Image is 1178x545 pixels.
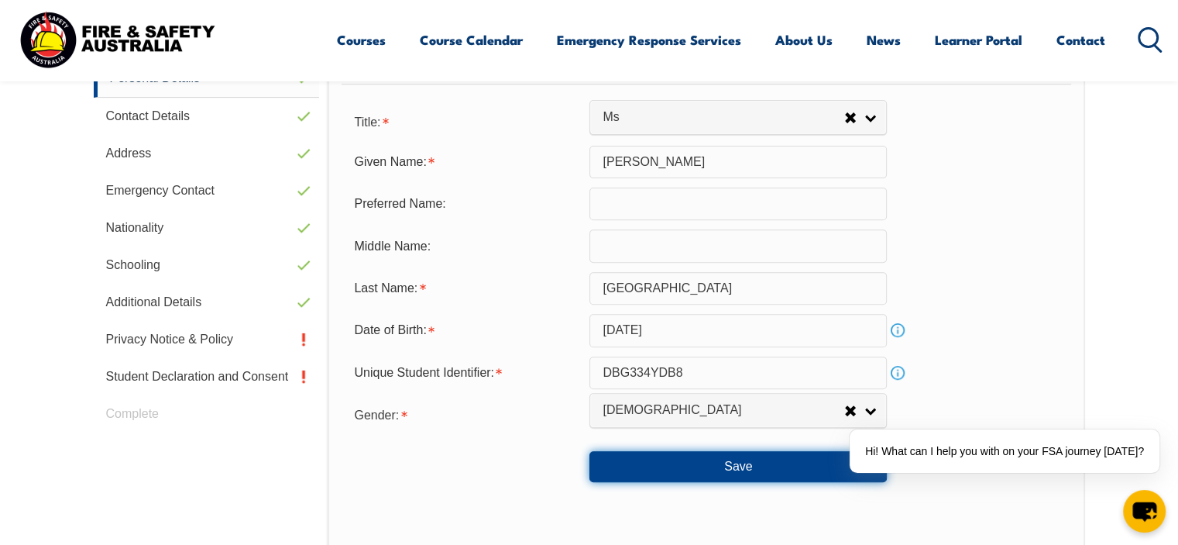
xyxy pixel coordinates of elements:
div: Last Name is required. [342,274,589,303]
span: [DEMOGRAPHIC_DATA] [603,402,844,419]
div: Gender is required. [342,398,589,429]
a: Additional Details [94,284,320,321]
a: Learner Portal [935,19,1022,60]
a: Emergency Contact [94,172,320,209]
a: Address [94,135,320,172]
div: Given Name is required. [342,147,589,177]
a: Info [887,362,908,384]
button: Save [589,451,887,482]
div: Preferred Name: [342,189,589,219]
a: Course Calendar [420,19,523,60]
input: Select Date... [589,314,887,347]
span: Gender: [354,409,399,422]
span: Ms [603,109,844,126]
a: Student Declaration and Consent [94,358,320,395]
button: chat-button [1123,490,1166,533]
a: Emergency Response Services [557,19,741,60]
a: News [867,19,901,60]
div: Date of Birth is required. [342,316,589,345]
a: Contact [1056,19,1105,60]
a: About Us [775,19,833,60]
a: Schooling [94,247,320,284]
a: Contact Details [94,98,320,135]
a: Info [887,319,908,341]
div: Unique Student Identifier is required. [342,358,589,388]
a: Courses [337,19,386,60]
div: Middle Name: [342,231,589,260]
input: 10 Characters no 1, 0, O or I [589,357,887,389]
a: Nationality [94,209,320,247]
div: Title is required. [342,105,589,136]
div: Hi! What can I help you with on your FSA journey [DATE]? [850,429,1159,473]
a: Privacy Notice & Policy [94,321,320,358]
span: Title: [354,116,380,129]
